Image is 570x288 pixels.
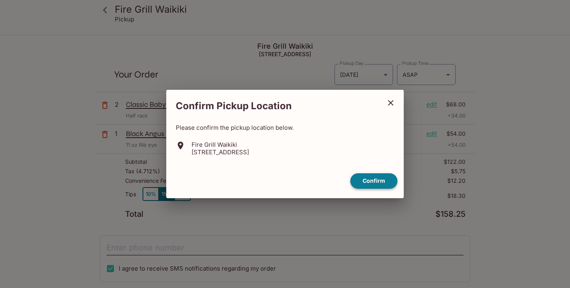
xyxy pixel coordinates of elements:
button: close [381,93,401,113]
p: [STREET_ADDRESS] [192,148,249,156]
button: confirm [350,173,397,189]
p: Fire Grill Waikiki [192,141,249,148]
p: Please confirm the pickup location below. [176,124,394,131]
h2: Confirm Pickup Location [166,96,381,116]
